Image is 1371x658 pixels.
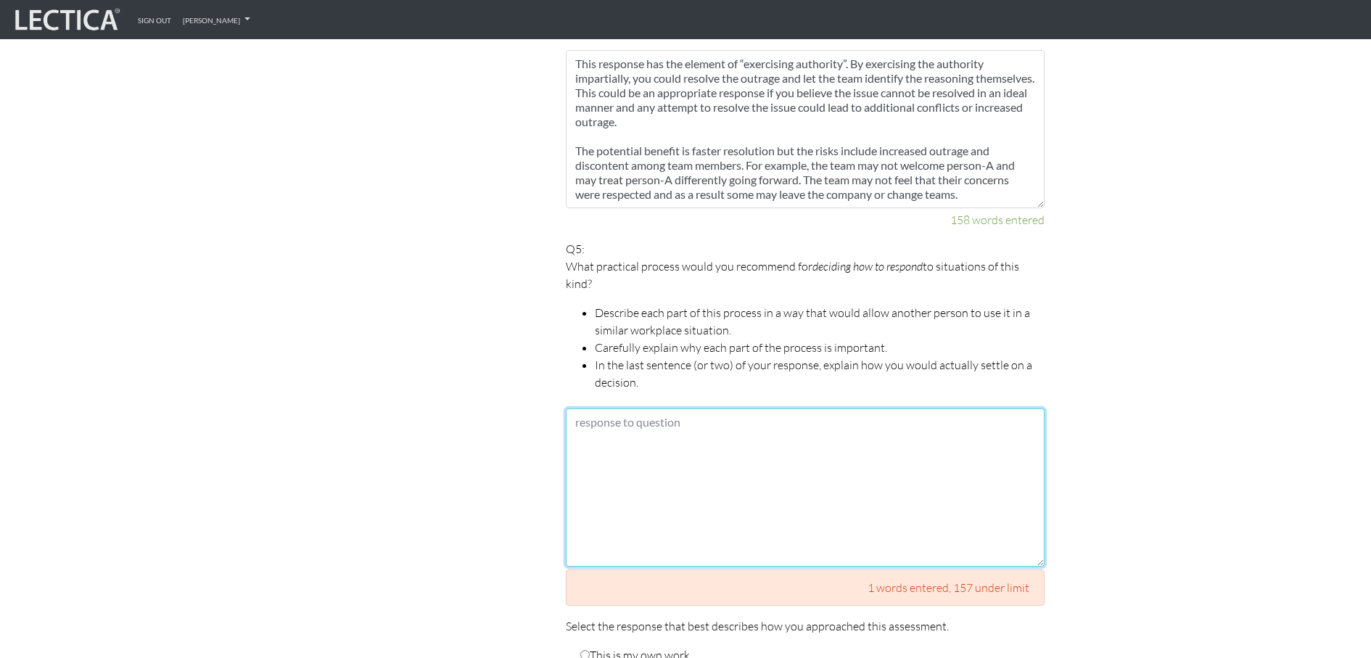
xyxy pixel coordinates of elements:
[595,356,1045,391] li: In the last sentence (or two) of your response, explain how you would actually settle on a decision.
[12,6,120,33] img: lecticalive
[566,617,1045,635] p: Select the response that best describes how you approached this assessment.
[566,569,1045,606] div: 1 words entered
[566,240,1045,391] p: Q5:
[566,50,1045,208] textarea: Another response could be to push back on the outrage by highlighting that ‘temporary arrangement...
[595,304,1045,339] li: Describe each part of this process in a way that would allow another person to use it in a simila...
[132,6,177,33] a: Sign out
[177,6,256,33] a: [PERSON_NAME]
[812,259,923,274] em: deciding how to respond
[566,258,1045,292] p: What practical process would you recommend for to situations of this kind?
[566,211,1045,229] div: 158 words entered
[949,580,1029,595] span: , 157 under limit
[595,339,1045,356] li: Carefully explain why each part of the process is important.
